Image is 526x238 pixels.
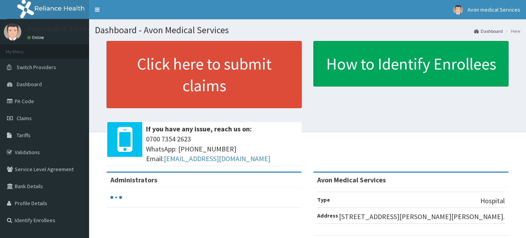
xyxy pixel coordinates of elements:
span: Dashboard [17,81,42,88]
img: User Image [4,23,21,41]
p: Hospital [480,196,505,206]
p: [STREET_ADDRESS][PERSON_NAME][PERSON_NAME]. [339,212,505,222]
a: [EMAIL_ADDRESS][DOMAIN_NAME] [164,154,270,163]
b: Type [317,196,330,203]
b: If you have any issue, reach us on: [146,124,252,133]
li: Here [504,28,520,34]
svg: audio-loading [110,192,122,203]
strong: Avon Medical Services [317,175,386,184]
b: Administrators [110,175,157,184]
span: Claims [17,115,32,122]
p: Avon medical Services [27,25,95,32]
a: Click here to submit claims [107,41,302,108]
span: Avon medical Services [468,6,520,13]
h1: Dashboard - Avon Medical Services [95,25,520,35]
span: Tariffs [17,132,31,139]
a: How to Identify Enrollees [313,41,509,87]
b: Address [317,212,338,219]
span: 0700 7354 2623 WhatsApp: [PHONE_NUMBER] Email: [146,134,298,164]
a: Dashboard [474,28,503,34]
img: User Image [453,5,463,15]
span: Switch Providers [17,64,56,71]
a: Online [27,35,46,40]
